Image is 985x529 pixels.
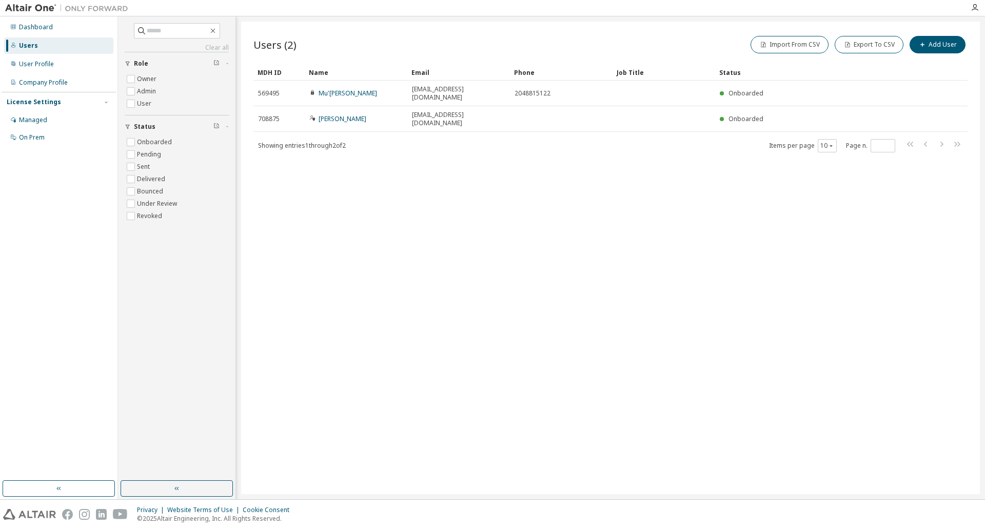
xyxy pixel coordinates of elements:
[258,89,280,97] span: 569495
[19,60,54,68] div: User Profile
[137,185,165,198] label: Bounced
[319,89,377,97] a: Mu'[PERSON_NAME]
[137,506,167,514] div: Privacy
[137,210,164,222] label: Revoked
[213,60,220,68] span: Clear filter
[258,64,301,81] div: MDH ID
[751,36,829,53] button: Import From CSV
[411,64,506,81] div: Email
[19,42,38,50] div: Users
[835,36,903,53] button: Export To CSV
[137,148,163,161] label: Pending
[412,85,505,102] span: [EMAIL_ADDRESS][DOMAIN_NAME]
[820,142,834,150] button: 10
[19,133,45,142] div: On Prem
[137,136,174,148] label: Onboarded
[728,89,763,97] span: Onboarded
[125,115,229,138] button: Status
[412,111,505,127] span: [EMAIL_ADDRESS][DOMAIN_NAME]
[125,52,229,75] button: Role
[3,509,56,520] img: altair_logo.svg
[137,73,159,85] label: Owner
[137,198,179,210] label: Under Review
[514,64,608,81] div: Phone
[137,173,167,185] label: Delivered
[617,64,711,81] div: Job Title
[96,509,107,520] img: linkedin.svg
[5,3,133,13] img: Altair One
[137,514,295,523] p: © 2025 Altair Engineering, Inc. All Rights Reserved.
[62,509,73,520] img: facebook.svg
[134,60,148,68] span: Role
[258,141,346,150] span: Showing entries 1 through 2 of 2
[319,114,366,123] a: [PERSON_NAME]
[79,509,90,520] img: instagram.svg
[910,36,966,53] button: Add User
[19,79,68,87] div: Company Profile
[19,23,53,31] div: Dashboard
[515,89,550,97] span: 2048815122
[19,116,47,124] div: Managed
[137,161,152,173] label: Sent
[134,123,155,131] span: Status
[728,114,763,123] span: Onboarded
[7,98,61,106] div: License Settings
[213,123,220,131] span: Clear filter
[137,97,153,110] label: User
[243,506,295,514] div: Cookie Consent
[113,509,128,520] img: youtube.svg
[253,37,297,52] span: Users (2)
[846,139,895,152] span: Page n.
[167,506,243,514] div: Website Terms of Use
[125,44,229,52] a: Clear all
[258,115,280,123] span: 708875
[309,64,403,81] div: Name
[137,85,158,97] label: Admin
[769,139,837,152] span: Items per page
[719,64,914,81] div: Status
